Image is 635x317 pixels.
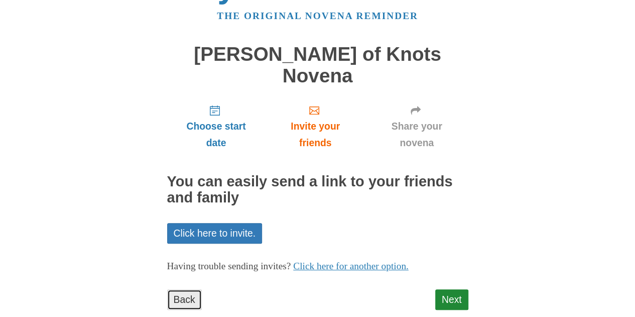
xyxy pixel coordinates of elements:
a: The original novena reminder [217,11,418,21]
h1: [PERSON_NAME] of Knots Novena [167,44,468,86]
span: Share your novena [375,118,458,151]
h2: You can easily send a link to your friends and family [167,174,468,206]
a: Next [435,289,468,310]
a: Back [167,289,202,310]
a: Click here to invite. [167,223,263,244]
a: Choose start date [167,96,266,156]
a: Invite your friends [265,96,365,156]
a: Click here for another option. [293,261,409,271]
a: Share your novena [365,96,468,156]
span: Choose start date [177,118,256,151]
span: Invite your friends [275,118,355,151]
span: Having trouble sending invites? [167,261,291,271]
